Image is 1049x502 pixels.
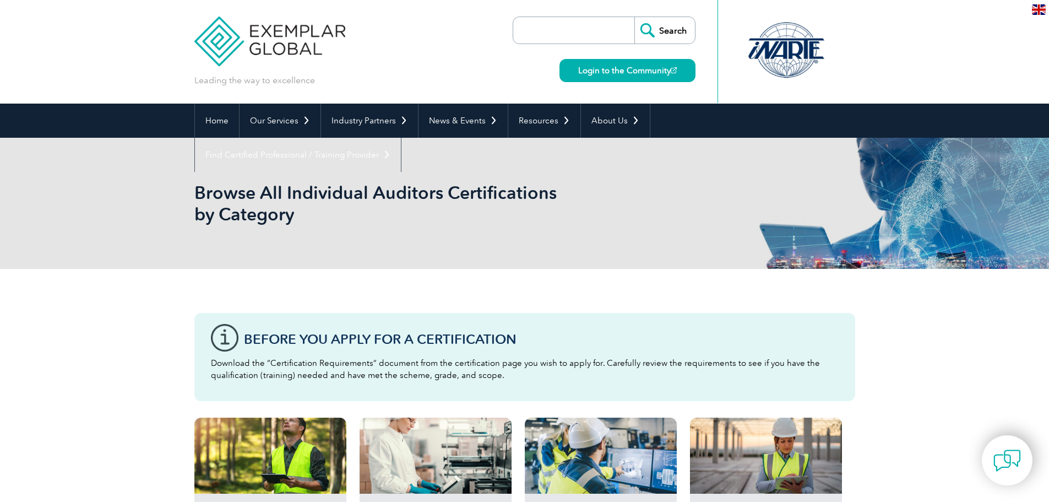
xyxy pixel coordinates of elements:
[1032,4,1046,15] img: en
[581,104,650,138] a: About Us
[508,104,580,138] a: Resources
[634,17,695,44] input: Search
[240,104,320,138] a: Our Services
[194,182,617,225] h1: Browse All Individual Auditors Certifications by Category
[671,67,677,73] img: open_square.png
[321,104,418,138] a: Industry Partners
[211,357,839,381] p: Download the “Certification Requirements” document from the certification page you wish to apply ...
[559,59,695,82] a: Login to the Community
[195,138,401,172] a: Find Certified Professional / Training Provider
[194,74,315,87] p: Leading the way to excellence
[244,332,839,346] h3: Before You Apply For a Certification
[418,104,508,138] a: News & Events
[195,104,239,138] a: Home
[993,447,1021,474] img: contact-chat.png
